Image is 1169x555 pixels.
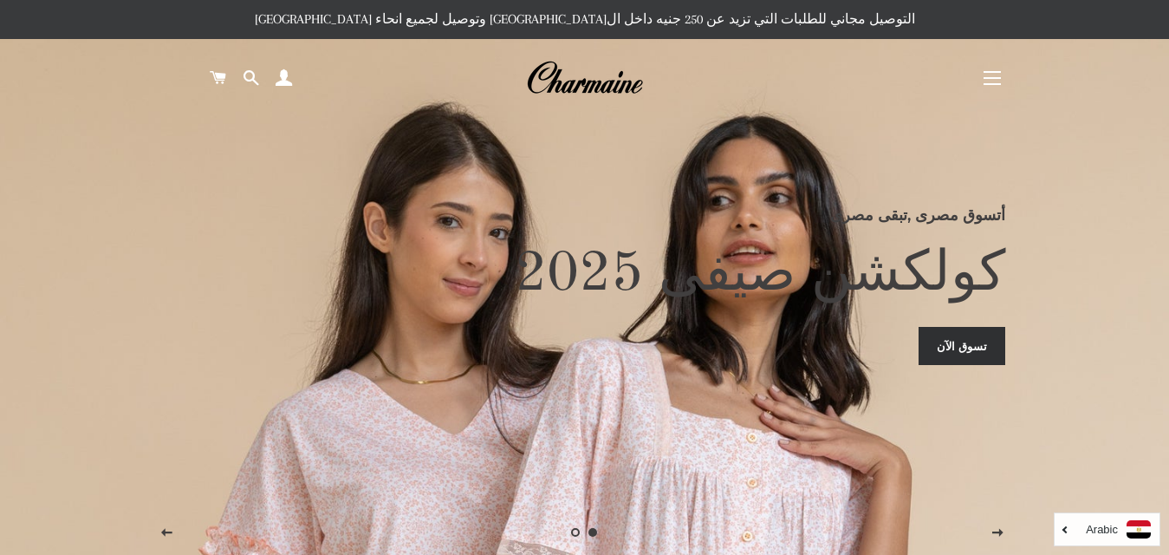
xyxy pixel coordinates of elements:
[164,240,1005,310] h2: كولكشن صيفى 2025
[976,512,1019,555] button: الصفحه التالية
[164,203,1005,227] p: أتسوق مصرى ,تبقى مصرى
[585,524,602,541] a: الصفحه 1current
[1063,520,1151,539] a: Arabic
[526,59,643,97] img: Charmaine Egypt
[568,524,585,541] a: تحميل الصور 2
[145,512,188,555] button: الصفحه السابقة
[919,327,1005,365] a: تسوق الآن
[1086,524,1118,535] i: Arabic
